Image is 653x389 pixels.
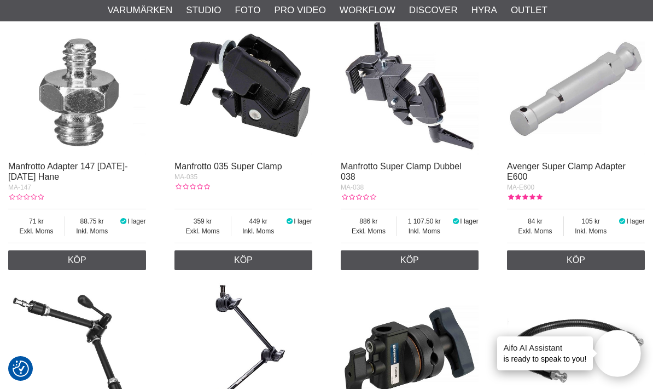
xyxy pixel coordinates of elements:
[397,226,452,236] span: Inkl. Moms
[471,3,497,18] a: Hyra
[13,359,29,379] button: Samtyckesinställningar
[341,162,462,181] a: Manfrotto Super Clamp Dubbel 038
[231,216,285,226] span: 449
[618,218,627,225] i: I lager
[186,3,221,18] a: Studio
[341,192,376,202] div: Kundbetyg: 0
[127,218,145,225] span: I lager
[274,3,325,18] a: Pro Video
[235,3,260,18] a: Foto
[460,218,478,225] span: I lager
[8,192,43,202] div: Kundbetyg: 0
[65,216,119,226] span: 88.75
[507,184,534,191] span: MA-E600
[174,226,231,236] span: Exkl. Moms
[285,218,294,225] i: I lager
[341,17,479,155] img: Manfrotto Super Clamp Dubbel 038
[65,226,119,236] span: Inkl. Moms
[626,218,644,225] span: I lager
[507,17,645,155] img: Avenger Super Clamp Adapter E600
[174,162,282,171] a: Manfrotto 035 Super Clamp
[507,226,563,236] span: Exkl. Moms
[174,17,312,155] img: Manfrotto 035 Super Clamp
[397,216,452,226] span: 1 107.50
[507,250,645,270] a: Köp
[8,17,146,155] img: Manfrotto Adapter 147 1/4-3/8 Hane
[8,162,127,181] a: Manfrotto Adapter 147 [DATE]-[DATE] Hane
[341,226,397,236] span: Exkl. Moms
[119,218,128,225] i: I lager
[409,3,458,18] a: Discover
[452,218,460,225] i: I lager
[341,184,364,191] span: MA-038
[8,216,65,226] span: 71
[340,3,395,18] a: Workflow
[174,216,231,226] span: 359
[511,3,547,18] a: Outlet
[8,184,31,191] span: MA-147
[231,226,285,236] span: Inkl. Moms
[174,182,209,192] div: Kundbetyg: 0
[174,250,312,270] a: Köp
[507,192,542,202] div: Kundbetyg: 5.00
[8,226,65,236] span: Exkl. Moms
[341,216,397,226] span: 886
[294,218,312,225] span: I lager
[8,250,146,270] a: Köp
[497,336,593,370] div: is ready to speak to you!
[341,250,479,270] a: Köp
[507,162,626,181] a: Avenger Super Clamp Adapter E600
[13,361,29,377] img: Revisit consent button
[108,3,173,18] a: Varumärken
[174,173,197,181] span: MA-035
[507,216,563,226] span: 84
[564,216,618,226] span: 105
[564,226,618,236] span: Inkl. Moms
[504,342,587,353] h4: Aifo AI Assistant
